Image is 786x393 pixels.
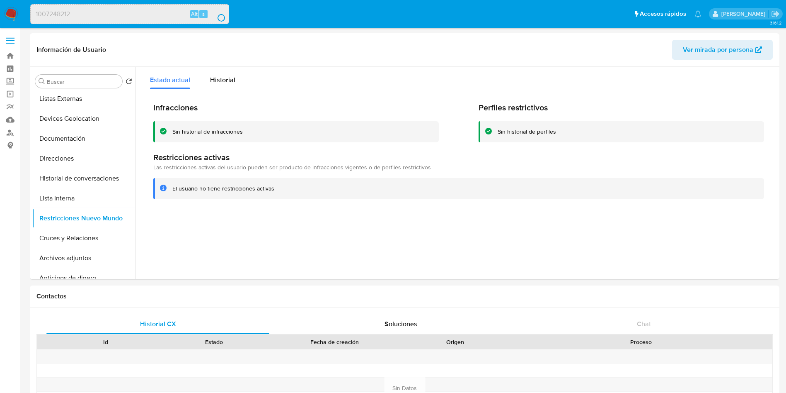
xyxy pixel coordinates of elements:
h1: Información de Usuario [36,46,106,54]
a: Salir [771,10,780,18]
div: Estado [166,338,263,346]
button: Anticipos de dinero [32,268,135,288]
span: Soluciones [385,319,417,329]
div: Proceso [515,338,767,346]
input: Buscar [47,78,119,85]
div: Id [57,338,154,346]
span: Accesos rápidos [640,10,686,18]
button: Devices Geolocation [32,109,135,129]
button: Cruces y Relaciones [32,228,135,248]
span: s [202,10,205,18]
button: Buscar [39,78,45,85]
span: Historial CX [140,319,176,329]
span: Chat [637,319,651,329]
a: Notificaciones [694,10,701,17]
button: Ver mirada por persona [672,40,773,60]
span: Ver mirada por persona [683,40,753,60]
p: ivonne.perezonofre@mercadolibre.com.mx [721,10,768,18]
h1: Contactos [36,292,773,300]
button: Restricciones Nuevo Mundo [32,208,135,228]
span: Alt [191,10,198,18]
input: Buscar usuario o caso... [31,9,229,20]
button: Documentación [32,129,135,149]
button: Lista Interna [32,188,135,208]
button: Direcciones [32,149,135,168]
button: Listas Externas [32,89,135,109]
div: Fecha de creación [274,338,395,346]
div: Origen [407,338,504,346]
button: Historial de conversaciones [32,168,135,188]
button: Archivos adjuntos [32,248,135,268]
button: Volver al orden por defecto [126,78,132,87]
button: search-icon [209,8,226,20]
